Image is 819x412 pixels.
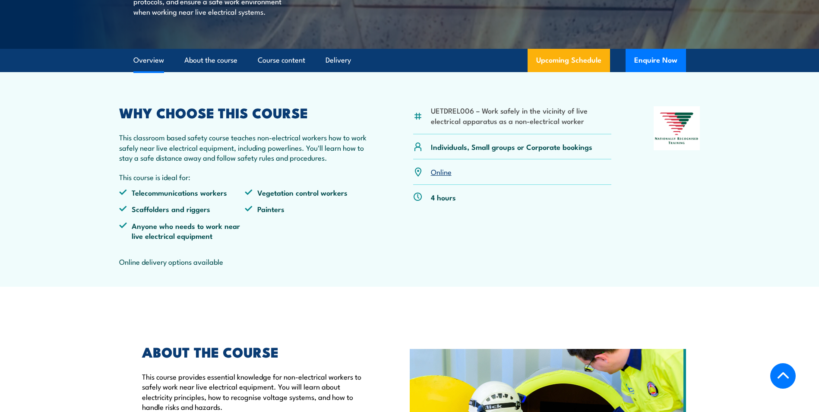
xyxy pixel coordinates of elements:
[119,172,371,182] p: This course is ideal for:
[142,371,370,412] p: This course provides essential knowledge for non-electrical workers to safely work near live elec...
[119,132,371,162] p: This classroom based safety course teaches non-electrical workers how to work safely near live el...
[133,49,164,72] a: Overview
[119,106,371,118] h2: WHY CHOOSE THIS COURSE
[245,187,371,197] li: Vegetation control workers
[184,49,237,72] a: About the course
[431,142,592,152] p: Individuals, Small groups or Corporate bookings
[654,106,700,150] img: Nationally Recognised Training logo.
[326,49,351,72] a: Delivery
[626,49,686,72] button: Enquire Now
[431,166,452,177] a: Online
[245,204,371,214] li: Painters
[119,257,371,266] p: Online delivery options available
[119,221,245,241] li: Anyone who needs to work near live electrical equipment
[119,204,245,214] li: Scaffolders and riggers
[142,345,370,358] h2: ABOUT THE COURSE
[431,105,612,126] li: UETDREL006 – Work safely in the vicinity of live electrical apparatus as a non-electrical worker
[431,192,456,202] p: 4 hours
[528,49,610,72] a: Upcoming Schedule
[258,49,305,72] a: Course content
[119,187,245,197] li: Telecommunications workers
